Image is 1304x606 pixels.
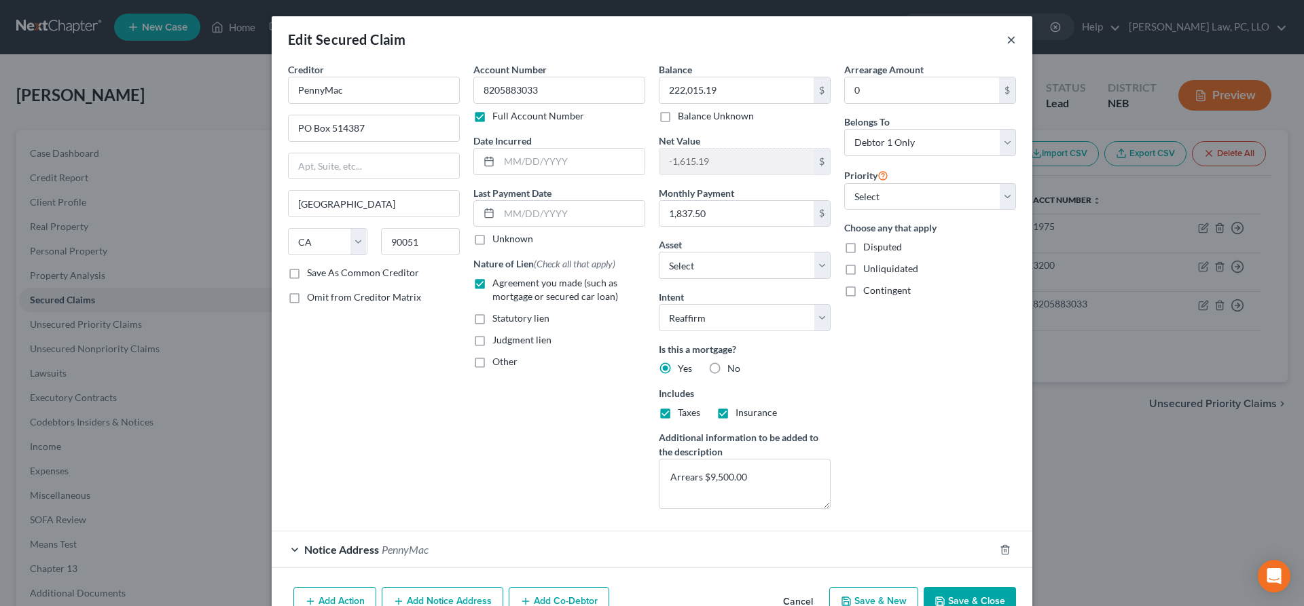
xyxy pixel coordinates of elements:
[307,266,419,280] label: Save As Common Creditor
[659,386,831,400] label: Includes
[473,77,645,104] input: --
[814,201,830,227] div: $
[678,109,754,123] label: Balance Unknown
[473,62,547,77] label: Account Number
[659,342,831,356] label: Is this a mortgage?
[492,356,518,367] span: Other
[659,186,734,200] label: Monthly Payment
[499,201,645,227] input: MM/DD/YYYY
[382,543,429,556] span: PennyMac
[381,228,460,255] input: Enter zip...
[844,62,924,77] label: Arrearage Amount
[659,290,684,304] label: Intent
[659,77,814,103] input: 0.00
[659,149,814,174] input: 0.00
[288,30,405,49] div: Edit Secured Claim
[492,277,618,302] span: Agreement you made (such as mortgage or secured car loan)
[844,221,1016,235] label: Choose any that apply
[727,362,740,374] span: No
[289,191,459,216] input: Enter city...
[999,77,1015,103] div: $
[492,109,584,123] label: Full Account Number
[736,406,777,418] span: Insurance
[659,62,692,77] label: Balance
[863,241,902,252] span: Disputed
[288,77,460,104] input: Search creditor by name...
[534,258,615,269] span: (Check all that apply)
[1258,560,1290,592] div: Open Intercom Messenger
[492,312,549,324] span: Statutory lien
[304,543,379,556] span: Notice Address
[307,291,421,303] span: Omit from Creditor Matrix
[288,64,324,75] span: Creditor
[473,134,532,148] label: Date Incurred
[659,430,831,459] label: Additional information to be added to the description
[659,201,814,227] input: 0.00
[473,257,615,271] label: Nature of Lien
[473,186,551,200] label: Last Payment Date
[492,232,533,246] label: Unknown
[863,263,918,274] span: Unliquidated
[499,149,645,174] input: MM/DD/YYYY
[845,77,999,103] input: 0.00
[659,239,682,250] span: Asset
[659,134,700,148] label: Net Value
[844,167,888,183] label: Priority
[289,153,459,179] input: Apt, Suite, etc...
[678,362,692,374] span: Yes
[289,115,459,141] input: Enter address...
[844,116,890,128] span: Belongs To
[492,334,551,345] span: Judgment lien
[814,77,830,103] div: $
[1007,31,1016,48] button: ×
[863,284,911,296] span: Contingent
[814,149,830,174] div: $
[678,406,700,418] span: Taxes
